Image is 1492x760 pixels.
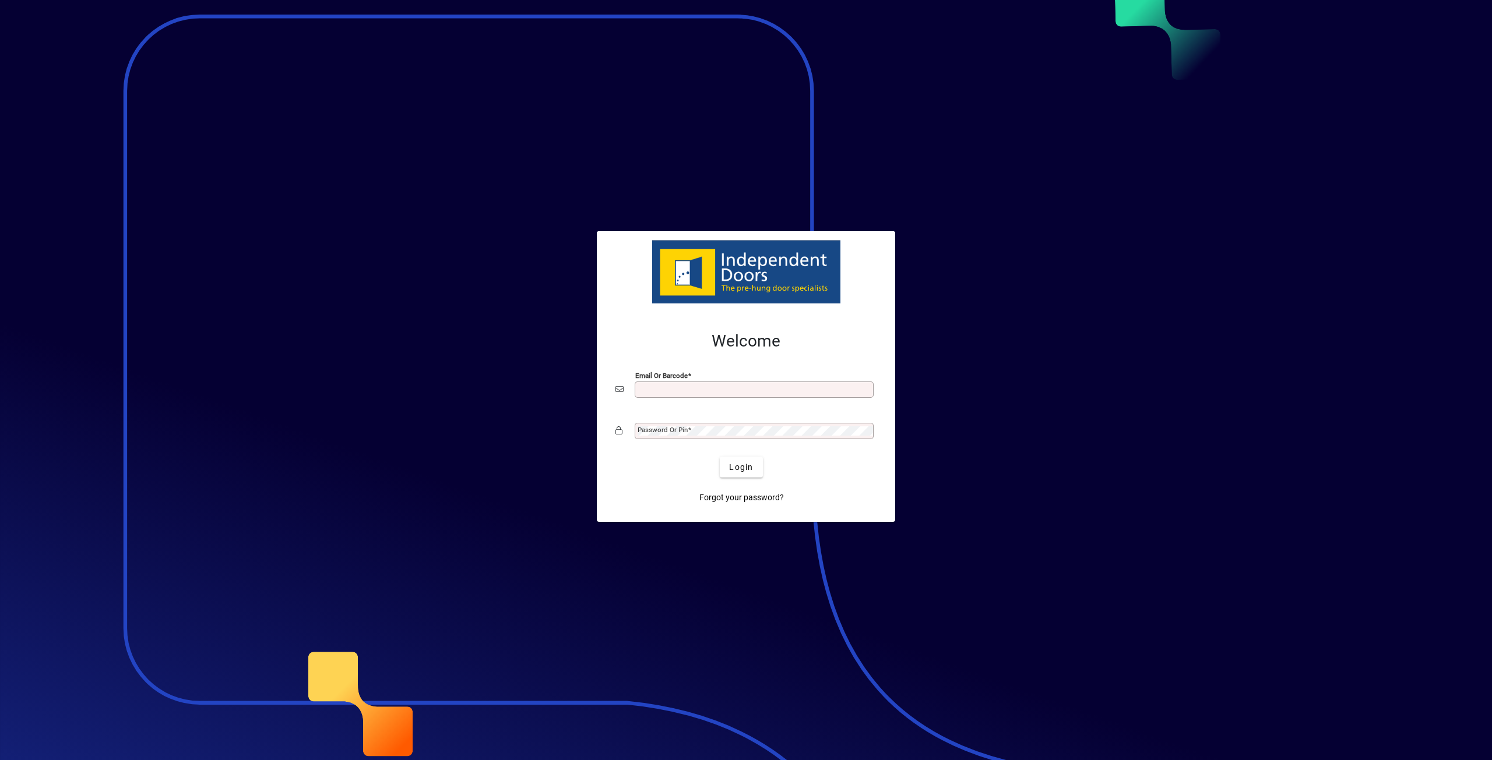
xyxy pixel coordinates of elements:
span: Forgot your password? [699,492,784,504]
span: Login [729,461,753,473]
mat-label: Email or Barcode [635,372,688,380]
a: Forgot your password? [695,487,789,508]
button: Login [720,457,762,478]
mat-label: Password or Pin [638,426,688,434]
h2: Welcome [615,331,877,351]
